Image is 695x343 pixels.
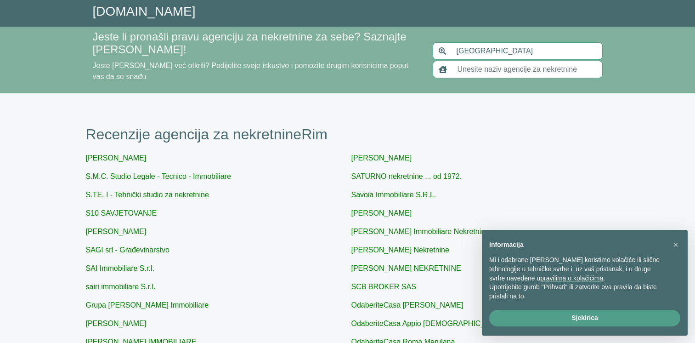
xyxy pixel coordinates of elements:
[86,264,154,272] a: SAI Immobiliare S.r.l.
[673,240,678,250] span: ×
[351,246,449,254] a: [PERSON_NAME] Nekretnine
[351,228,490,235] a: [PERSON_NAME] Immobiliare Nekretnine
[351,320,506,327] a: OdaberiteCasa Appio [DEMOGRAPHIC_DATA]
[489,241,666,249] h2: Informacija
[351,264,461,272] a: [PERSON_NAME] NEKRETNINE
[351,154,412,162] a: [PERSON_NAME]
[351,209,412,217] a: [PERSON_NAME]
[86,126,610,143] h1: Recenzije agencija za nekretnine
[86,246,170,254] a: SAGI srl - Građevinarstvo
[351,301,463,309] a: OdaberiteCasa [PERSON_NAME]
[86,154,147,162] a: [PERSON_NAME]
[93,30,422,57] h4: Jeste li pronašli pravu agenciju za nekretnine za sebe? Saznajte [PERSON_NAME]!
[451,42,603,60] input: Unesite područje pretraživanja (općina ili pokrajina)
[86,228,147,235] a: [PERSON_NAME]
[86,172,231,180] a: S.M.C. Studio Legale - Tecnico - Immobiliare
[86,301,209,309] a: Grupa [PERSON_NAME] Immobiliare
[489,283,666,301] p: Upotrijebite gumb "Prihvati" ili zatvorite ova pravila da biste pristali na to.
[301,126,328,143] font: Rim
[668,237,683,252] button: Zatvori ova pravila
[86,191,209,199] a: S.TE. I - Tehnički studio za nekretnine
[351,283,416,291] a: SCB BROKER SAS
[489,310,680,326] button: Sjekirica
[93,4,196,18] a: [DOMAIN_NAME]
[489,256,666,283] p: Mi i odabrane [PERSON_NAME] koristimo kolačiće ili slične tehnologije u tehničke svrhe i, uz vaš ...
[351,172,462,180] a: SATURNO nekretnine ... od 1972.
[351,191,436,199] a: Savoia Immobiliare S.R.L.
[86,283,156,291] a: sairi immobiliare S.r.l.
[86,320,147,327] a: [PERSON_NAME]
[86,209,157,217] a: S10 SAVJETOVANJE
[93,60,422,82] p: Jeste [PERSON_NAME] već otkrili? Podijelite svoje iskustvo i pomozite drugim korisnicima poput va...
[540,274,603,282] a: Pravila o kolačićima - poveznica će se otvoriti u novoj kartici
[452,61,603,78] input: Unesite naziv agencije za nekretnine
